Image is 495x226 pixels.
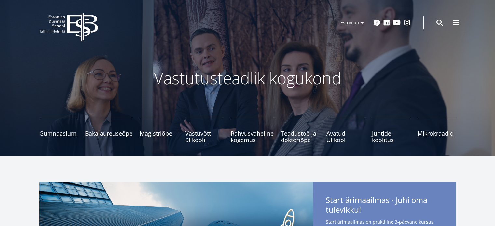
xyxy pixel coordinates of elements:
span: tulevikku! [326,205,361,215]
p: Vastutusteadlik kogukond [75,68,420,88]
span: Avatud Ülikool [326,130,365,143]
a: Juhtide koolitus [372,117,410,143]
span: Bakalaureuseõpe [85,130,132,137]
a: Magistriõpe [140,117,178,143]
span: Gümnaasium [39,130,78,137]
span: Mikrokraadid [418,130,456,137]
span: Rahvusvaheline kogemus [231,130,274,143]
span: Juhtide koolitus [372,130,410,143]
a: Facebook [374,20,380,26]
a: Gümnaasium [39,117,78,143]
a: Bakalaureuseõpe [85,117,132,143]
span: Start ärimaailmas - Juhi oma [326,195,443,217]
a: Mikrokraadid [418,117,456,143]
a: Vastuvõtt ülikooli [185,117,224,143]
a: Teadustöö ja doktoriõpe [281,117,319,143]
span: Vastuvõtt ülikooli [185,130,224,143]
a: Instagram [404,20,410,26]
span: Magistriõpe [140,130,178,137]
a: Youtube [393,20,401,26]
a: Rahvusvaheline kogemus [231,117,274,143]
span: Teadustöö ja doktoriõpe [281,130,319,143]
a: Linkedin [383,20,390,26]
a: Avatud Ülikool [326,117,365,143]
